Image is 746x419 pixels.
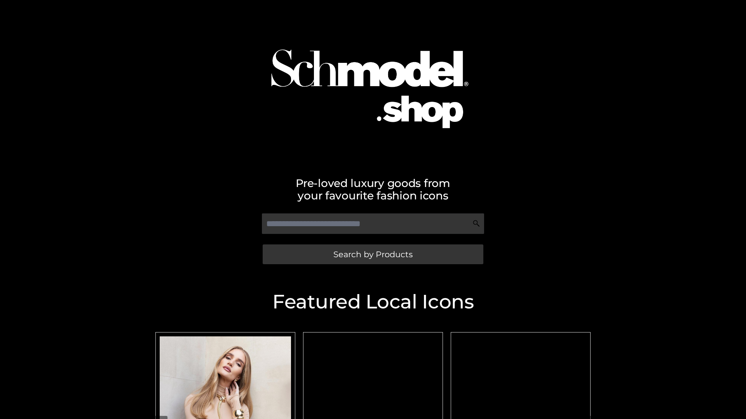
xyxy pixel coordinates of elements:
h2: Pre-loved luxury goods from your favourite fashion icons [152,177,594,202]
h2: Featured Local Icons​ [152,292,594,312]
span: Search by Products [333,250,413,258]
img: Search Icon [472,220,480,227]
a: Search by Products [263,244,483,264]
